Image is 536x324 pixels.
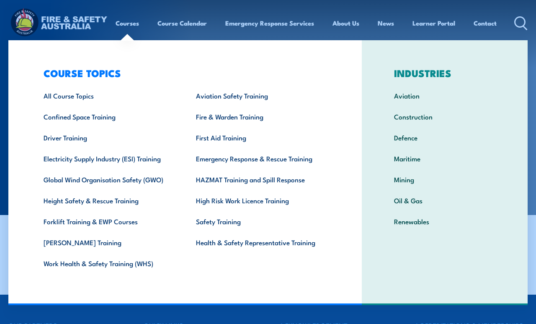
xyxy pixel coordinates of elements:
[381,106,508,127] a: Construction
[381,169,508,190] a: Mining
[183,85,335,106] a: Aviation Safety Training
[381,148,508,169] a: Maritime
[183,127,335,148] a: First Aid Training
[474,13,497,33] a: Contact
[31,232,183,253] a: [PERSON_NAME] Training
[183,211,335,232] a: Safety Training
[381,127,508,148] a: Defence
[31,67,335,79] h3: COURSE TOPICS
[381,190,508,211] a: Oil & Gas
[332,13,359,33] a: About Us
[31,85,183,106] a: All Course Topics
[412,13,455,33] a: Learner Portal
[183,190,335,211] a: High Risk Work Licence Training
[157,13,207,33] a: Course Calendar
[31,190,183,211] a: Height Safety & Rescue Training
[116,13,139,33] a: Courses
[183,169,335,190] a: HAZMAT Training and Spill Response
[183,106,335,127] a: Fire & Warden Training
[381,211,508,232] a: Renewables
[381,67,508,79] h3: INDUSTRIES
[31,211,183,232] a: Forklift Training & EWP Courses
[183,148,335,169] a: Emergency Response & Rescue Training
[381,85,508,106] a: Aviation
[31,148,183,169] a: Electricity Supply Industry (ESI) Training
[183,232,335,253] a: Health & Safety Representative Training
[31,106,183,127] a: Confined Space Training
[31,127,183,148] a: Driver Training
[225,13,314,33] a: Emergency Response Services
[378,13,394,33] a: News
[31,253,183,274] a: Work Health & Safety Training (WHS)
[31,169,183,190] a: Global Wind Organisation Safety (GWO)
